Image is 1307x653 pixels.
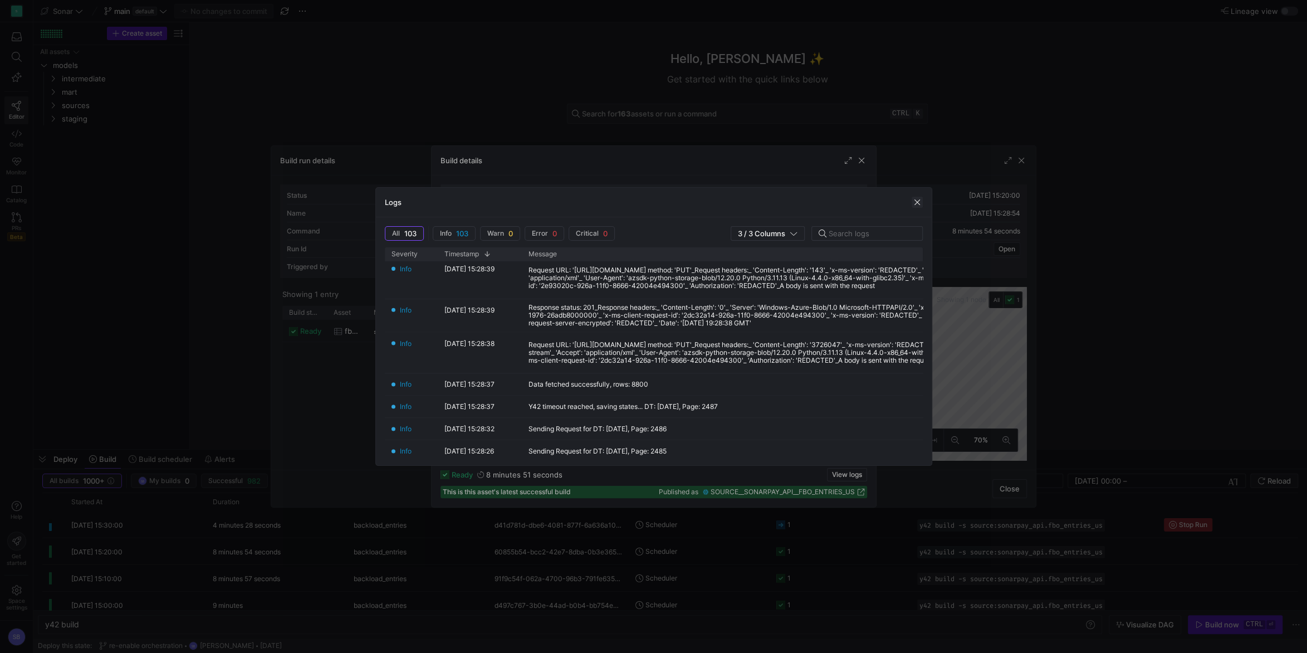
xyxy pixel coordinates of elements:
[528,425,667,433] div: Sending Request for DT: [DATE], Page: 2486
[528,266,1064,290] div: Request URL: '[URL][DOMAIN_NAME] method: 'PUT'_Request headers:_ 'Content-Length': '143'_ 'x-ms-v...
[400,445,412,457] span: Info
[528,403,718,411] div: Y42 timeout reached, saving states... DT: [DATE], Page: 2487
[444,250,479,258] span: Timestamp
[444,304,495,316] y42-timestamp-cell-renderer: [DATE] 15:28:39
[731,226,805,241] button: 3 / 3 Columns
[603,229,608,238] span: 0
[444,338,495,349] y42-timestamp-cell-renderer: [DATE] 15:28:38
[528,250,557,258] span: Message
[444,445,494,457] y42-timestamp-cell-renderer: [DATE] 15:28:26
[400,304,412,316] span: Info
[528,381,648,388] div: Data fetched successfully, rows: 8800
[444,378,495,390] y42-timestamp-cell-renderer: [DATE] 15:28:37
[528,341,1064,364] div: Request URL: '[URL][DOMAIN_NAME] method: 'PUT'_Request headers:_ 'Content-Length': '3726047'_ 'x-...
[385,226,424,241] button: All103
[508,229,513,238] span: 0
[400,338,412,349] span: Info
[404,229,417,238] span: 103
[532,230,548,237] span: Error
[552,229,557,238] span: 0
[456,229,468,238] span: 103
[400,263,412,275] span: Info
[433,226,476,241] button: Info103
[392,230,400,237] span: All
[391,250,418,258] span: Severity
[525,226,564,241] button: Error0
[385,198,402,207] h3: Logs
[576,230,599,237] span: Critical
[444,401,495,412] y42-timestamp-cell-renderer: [DATE] 15:28:37
[528,304,1064,327] div: Response status: 201_Response headers:_ 'Content-Length': '0'_ 'Server': 'Windows-Azure-Blob/1.0 ...
[569,226,615,241] button: Critical0
[738,229,790,238] span: 3 / 3 Columns
[480,226,520,241] button: Warn0
[400,423,412,435] span: Info
[829,229,913,238] input: Search logs
[440,230,452,237] span: Info
[444,263,495,275] y42-timestamp-cell-renderer: [DATE] 15:28:39
[444,423,495,435] y42-timestamp-cell-renderer: [DATE] 15:28:32
[400,401,412,412] span: Info
[487,230,504,237] span: Warn
[400,378,412,390] span: Info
